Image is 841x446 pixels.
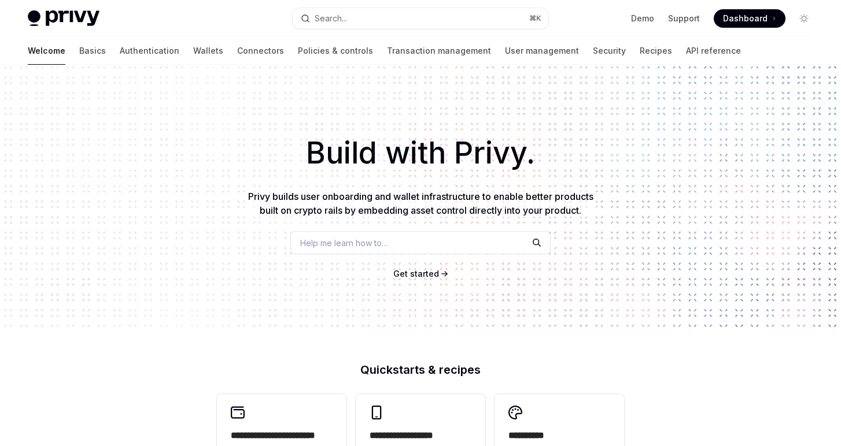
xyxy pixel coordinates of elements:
[393,269,439,278] span: Get started
[79,37,106,65] a: Basics
[193,37,223,65] a: Wallets
[300,237,388,249] span: Help me learn how to…
[217,364,624,376] h2: Quickstarts & recipes
[293,8,548,29] button: Search...⌘K
[237,37,284,65] a: Connectors
[505,37,579,65] a: User management
[723,13,768,24] span: Dashboard
[248,191,593,216] span: Privy builds user onboarding and wallet infrastructure to enable better products built on crypto ...
[120,37,179,65] a: Authentication
[686,37,741,65] a: API reference
[631,13,654,24] a: Demo
[668,13,700,24] a: Support
[393,268,439,280] a: Get started
[593,37,626,65] a: Security
[315,12,347,25] div: Search...
[28,37,65,65] a: Welcome
[714,9,785,28] a: Dashboard
[298,37,373,65] a: Policies & controls
[387,37,491,65] a: Transaction management
[28,10,99,27] img: light logo
[529,14,541,23] span: ⌘ K
[795,9,813,28] button: Toggle dark mode
[640,37,672,65] a: Recipes
[19,131,822,176] h1: Build with Privy.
